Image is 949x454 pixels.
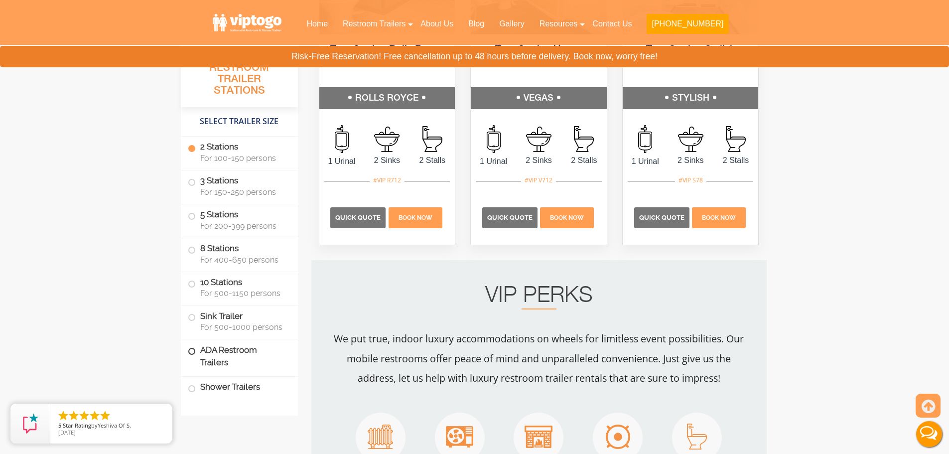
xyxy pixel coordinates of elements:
[319,155,365,167] span: 1 Urinal
[370,174,405,187] div: #VIP R712
[335,125,349,153] img: an icon of urinal
[409,154,455,166] span: 2 Stalls
[188,272,291,303] label: 10 Stations
[623,87,759,109] h5: STYLISH
[335,13,413,35] a: Restroom Trailers
[200,289,286,298] span: For 500-1150 persons
[574,126,594,152] img: an icon of stall
[58,422,61,429] span: 5
[200,221,286,231] span: For 200-399 persons
[335,214,381,221] span: Quick Quote
[687,424,707,450] img: an icon of Air Sanitar
[200,187,286,197] span: For 150-250 persons
[487,214,533,221] span: Quick Quote
[200,153,286,163] span: For 100-150 persons
[68,410,80,422] li: 
[368,425,393,449] img: an icon of Heater
[58,423,164,430] span: by
[909,414,949,454] button: Live Chat
[63,422,91,429] span: Star Rating
[461,13,492,35] a: Blog
[525,426,552,448] img: an icon of Air Fire Place
[331,286,747,309] h2: VIP PERKS
[482,213,539,221] a: Quick Quote
[623,155,668,167] span: 1 Urinal
[691,213,747,221] a: Book Now
[188,305,291,336] label: Sink Trailer
[78,410,90,422] li: 
[58,429,76,436] span: [DATE]
[561,154,607,166] span: 2 Stalls
[319,87,455,109] h5: ROLLS ROYCE
[188,170,291,201] label: 3 Stations
[471,155,516,167] span: 1 Urinal
[647,14,728,34] button: [PHONE_NUMBER]
[422,126,442,152] img: an icon of stall
[188,204,291,235] label: 5 Stations
[374,127,400,152] img: an icon of sink
[606,425,630,449] img: an icon of Air Sound System
[639,13,736,40] a: [PHONE_NUMBER]
[188,377,291,398] label: Shower Trailers
[585,13,639,35] a: Contact Us
[364,154,409,166] span: 2 Sinks
[516,154,561,166] span: 2 Sinks
[550,214,584,221] span: Book Now
[188,339,291,373] label: ADA Restroom Trailers
[638,125,652,153] img: an icon of urinal
[89,410,101,422] li: 
[387,213,443,221] a: Book Now
[471,87,607,109] h5: VEGAS
[526,127,551,152] img: an icon of sink
[726,126,746,152] img: an icon of stall
[446,426,473,448] img: an icon of Air Conditioner
[492,13,532,35] a: Gallery
[331,329,747,388] p: We put true, indoor luxury accommodations on wheels for limitless event possibilities. Our mobile...
[413,13,461,35] a: About Us
[539,213,595,221] a: Book Now
[532,13,585,35] a: Resources
[188,238,291,269] label: 8 Stations
[330,213,387,221] a: Quick Quote
[200,255,286,265] span: For 400-650 persons
[702,214,736,221] span: Book Now
[668,154,713,166] span: 2 Sinks
[98,422,131,429] span: Yeshiva Of S.
[639,214,684,221] span: Quick Quote
[188,137,291,167] label: 2 Stations
[181,47,298,107] h3: All Portable Restroom Trailer Stations
[200,322,286,332] span: For 500-1000 persons
[675,174,706,187] div: #VIP S78
[20,414,40,434] img: Review Rating
[678,127,703,152] img: an icon of sink
[299,13,335,35] a: Home
[634,213,691,221] a: Quick Quote
[181,112,298,131] h4: Select Trailer Size
[487,125,501,153] img: an icon of urinal
[521,174,556,187] div: #VIP V712
[399,214,432,221] span: Book Now
[713,154,759,166] span: 2 Stalls
[99,410,111,422] li: 
[57,410,69,422] li: 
